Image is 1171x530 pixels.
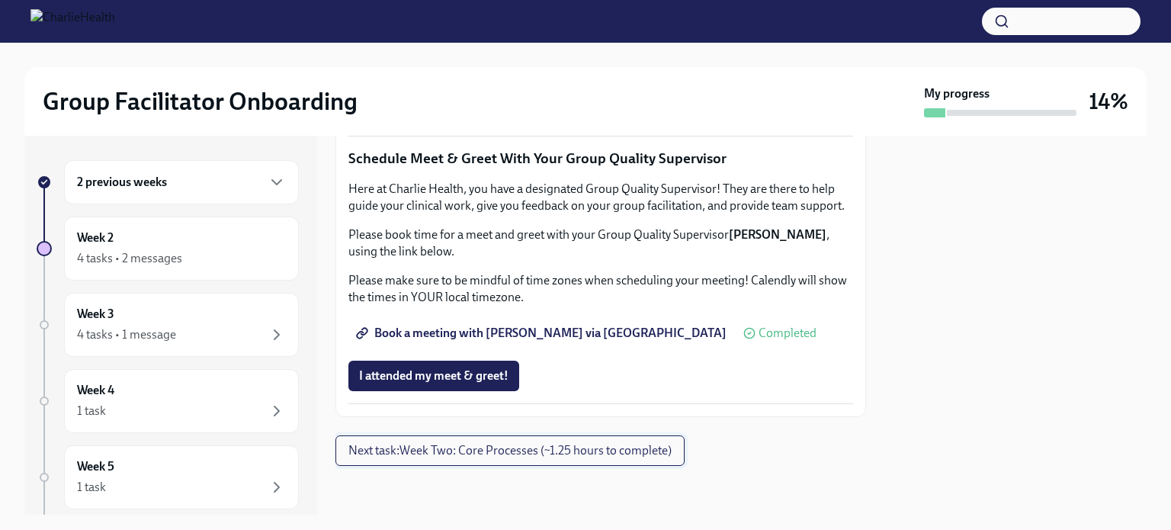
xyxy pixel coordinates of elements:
[1089,88,1128,115] h3: 14%
[77,230,114,246] h6: Week 2
[348,149,853,169] p: Schedule Meet & Greet With Your Group Quality Supervisor
[729,227,826,242] strong: [PERSON_NAME]
[37,369,299,433] a: Week 41 task
[759,327,816,339] span: Completed
[77,382,114,399] h6: Week 4
[77,174,167,191] h6: 2 previous weeks
[77,458,114,475] h6: Week 5
[30,9,115,34] img: CharlieHealth
[348,443,672,458] span: Next task : Week Two: Core Processes (~1.25 hours to complete)
[64,160,299,204] div: 2 previous weeks
[348,272,853,306] p: Please make sure to be mindful of time zones when scheduling your meeting! Calendly will show the...
[77,306,114,323] h6: Week 3
[77,250,182,267] div: 4 tasks • 2 messages
[359,368,509,384] span: I attended my meet & greet!
[348,318,737,349] a: Book a meeting with [PERSON_NAME] via [GEOGRAPHIC_DATA]
[37,445,299,509] a: Week 51 task
[348,361,519,391] button: I attended my meet & greet!
[359,326,727,341] span: Book a meeting with [PERSON_NAME] via [GEOGRAPHIC_DATA]
[37,293,299,357] a: Week 34 tasks • 1 message
[43,86,358,117] h2: Group Facilitator Onboarding
[77,403,106,419] div: 1 task
[335,435,685,466] button: Next task:Week Two: Core Processes (~1.25 hours to complete)
[924,85,990,102] strong: My progress
[348,181,853,214] p: Here at Charlie Health, you have a designated Group Quality Supervisor! They are there to help gu...
[37,217,299,281] a: Week 24 tasks • 2 messages
[77,326,176,343] div: 4 tasks • 1 message
[348,226,853,260] p: Please book time for a meet and greet with your Group Quality Supervisor , using the link below.
[77,479,106,496] div: 1 task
